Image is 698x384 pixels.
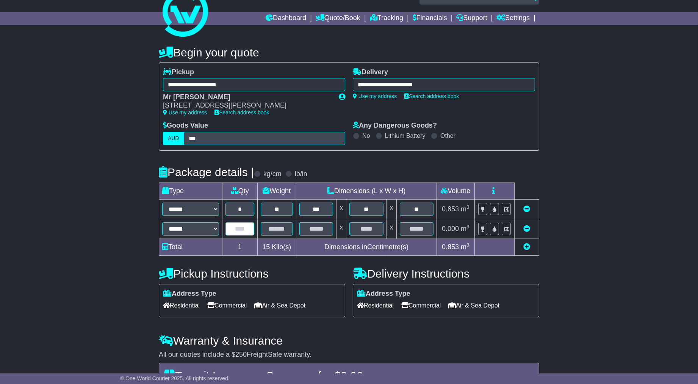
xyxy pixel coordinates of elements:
[296,183,437,199] td: Dimensions (L x W x H)
[255,300,306,311] span: Air & Sea Depot
[296,239,437,255] td: Dimensions in Centimetre(s)
[257,239,296,255] td: Kilo(s)
[164,369,534,382] h4: Transit Insurance Coverage for $
[413,12,447,25] a: Financials
[357,300,394,311] span: Residential
[163,93,331,101] div: Mr [PERSON_NAME]
[159,183,222,199] td: Type
[466,242,470,248] sup: 3
[207,300,247,311] span: Commercial
[362,132,370,139] label: No
[387,199,396,219] td: x
[120,375,230,381] span: © One World Courier 2025. All rights reserved.
[336,199,346,219] td: x
[163,68,194,76] label: Pickup
[295,170,307,178] label: lb/in
[214,109,269,116] a: Search address book
[466,224,470,229] sup: 3
[257,183,296,199] td: Weight
[523,205,530,213] a: Remove this item
[159,239,222,255] td: Total
[163,132,184,145] label: AUD
[159,267,345,280] h4: Pickup Instructions
[235,351,247,358] span: 250
[266,12,306,25] a: Dashboard
[401,300,441,311] span: Commercial
[442,225,459,233] span: 0.000
[163,109,207,116] a: Use my address
[496,12,530,25] a: Settings
[404,93,459,99] a: Search address book
[163,101,331,110] div: [STREET_ADDRESS][PERSON_NAME]
[353,122,437,130] label: Any Dangerous Goods?
[163,290,216,298] label: Address Type
[353,93,397,99] a: Use my address
[466,204,470,210] sup: 3
[449,300,500,311] span: Air & Sea Depot
[262,243,270,251] span: 15
[159,166,254,178] h4: Package details |
[159,351,539,359] div: All our quotes include a $ FreightSafe warranty.
[442,243,459,251] span: 0.853
[159,46,539,59] h4: Begin your quote
[341,369,363,382] span: 9.96
[440,132,455,139] label: Other
[316,12,360,25] a: Quote/Book
[442,205,459,213] span: 0.853
[163,122,208,130] label: Goods Value
[385,132,426,139] label: Lithium Battery
[461,243,470,251] span: m
[222,239,258,255] td: 1
[263,170,282,178] label: kg/cm
[353,68,388,76] label: Delivery
[461,225,470,233] span: m
[437,183,474,199] td: Volume
[159,334,539,347] h4: Warranty & Insurance
[523,243,530,251] a: Add new item
[387,219,396,239] td: x
[357,290,410,298] label: Address Type
[457,12,487,25] a: Support
[222,183,258,199] td: Qty
[461,205,470,213] span: m
[523,225,530,233] a: Remove this item
[353,267,539,280] h4: Delivery Instructions
[163,300,200,311] span: Residential
[370,12,403,25] a: Tracking
[336,219,346,239] td: x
